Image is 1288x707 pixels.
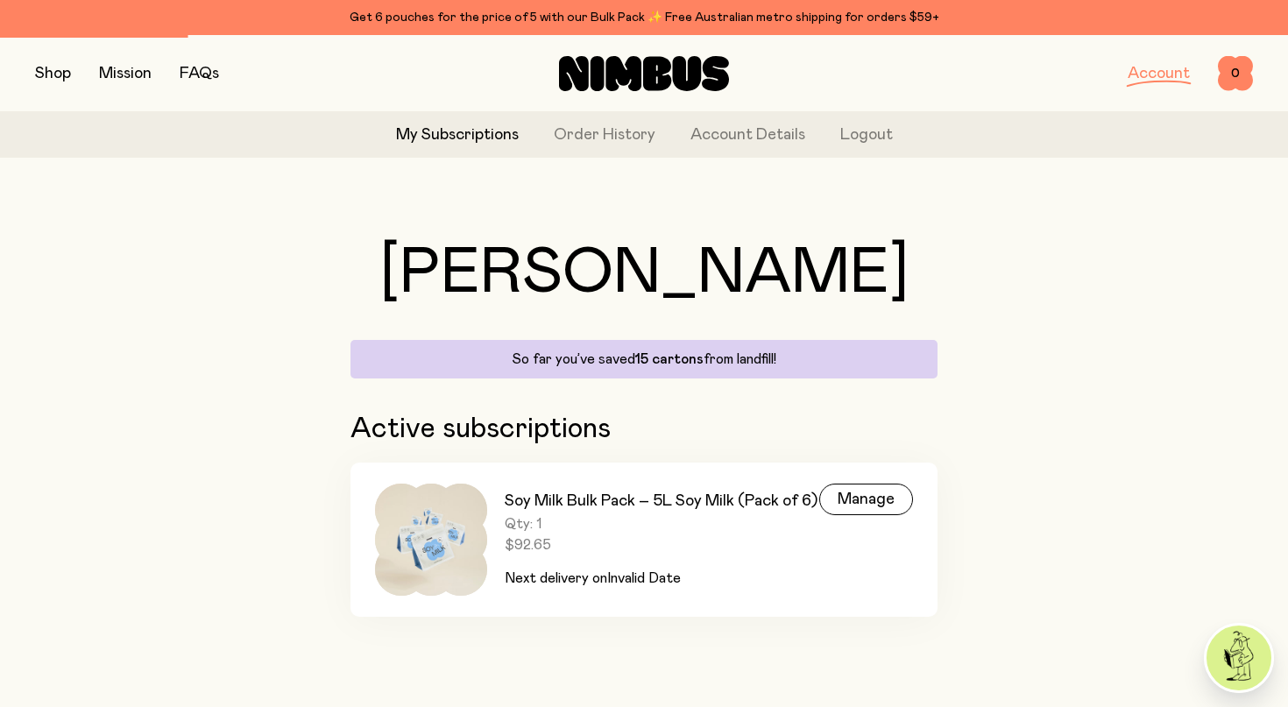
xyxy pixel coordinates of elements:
[554,124,655,147] a: Order History
[840,124,893,147] button: Logout
[505,568,817,589] p: Next delivery on
[350,463,938,617] a: Soy Milk Bulk Pack – 5L Soy Milk (Pack of 6)Qty: 1$92.65Next delivery onInvalid DateManage
[35,7,1253,28] div: Get 6 pouches for the price of 5 with our Bulk Pack ✨ Free Australian metro shipping for orders $59+
[505,536,817,554] span: $92.65
[607,571,681,585] span: Invalid Date
[396,124,519,147] a: My Subscriptions
[505,491,817,512] h3: Soy Milk Bulk Pack – 5L Soy Milk (Pack of 6)
[1128,66,1190,81] a: Account
[180,66,219,81] a: FAQs
[690,124,805,147] a: Account Details
[99,66,152,81] a: Mission
[1218,56,1253,91] button: 0
[361,350,927,368] p: So far you’ve saved from landfill!
[505,515,817,533] span: Qty: 1
[819,484,913,515] div: Manage
[350,414,938,445] h2: Active subscriptions
[1207,626,1271,690] img: agent
[350,242,938,305] h1: [PERSON_NAME]
[635,352,704,366] span: 15 cartons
